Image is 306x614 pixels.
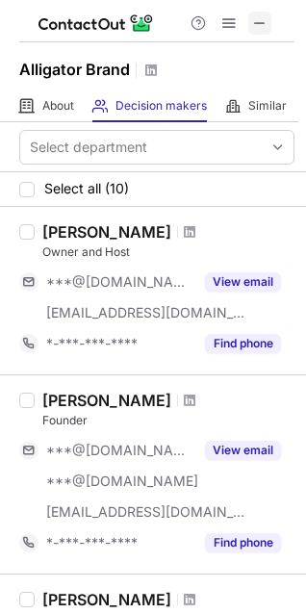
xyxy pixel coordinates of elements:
[205,533,281,552] button: Reveal Button
[42,391,171,410] div: [PERSON_NAME]
[46,473,198,490] span: ***@[DOMAIN_NAME]
[46,442,193,459] span: ***@[DOMAIN_NAME]
[30,138,147,157] div: Select department
[44,181,129,196] span: Select all (10)
[46,503,246,521] span: [EMAIL_ADDRESS][DOMAIN_NAME]
[248,98,287,114] span: Similar
[19,58,130,81] h1: Alligator Brand
[42,98,74,114] span: About
[205,334,281,353] button: Reveal Button
[42,590,171,609] div: [PERSON_NAME]
[205,441,281,460] button: Reveal Button
[46,304,246,321] span: [EMAIL_ADDRESS][DOMAIN_NAME]
[42,222,171,242] div: [PERSON_NAME]
[42,243,294,261] div: Owner and Host
[115,98,207,114] span: Decision makers
[42,412,294,429] div: Founder
[46,273,193,291] span: ***@[DOMAIN_NAME]
[38,12,154,35] img: ContactOut v5.3.10
[205,272,281,292] button: Reveal Button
